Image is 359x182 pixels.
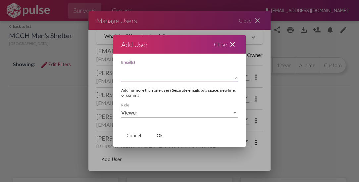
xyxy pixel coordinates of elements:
span: Ok [157,133,163,139]
div: Close [206,35,246,54]
button: Ok [149,130,170,142]
span: Viewer [121,109,137,115]
div: Adding more than one user? Separate emails by a space, new line, or comma [121,88,238,103]
div: Add User [121,39,148,50]
span: Cancel [127,133,141,139]
mat-icon: close [229,40,236,48]
button: Cancel [121,130,146,142]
